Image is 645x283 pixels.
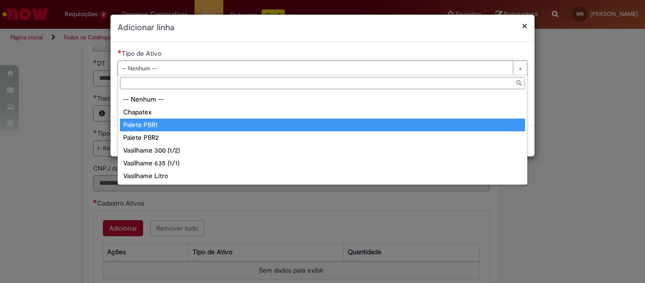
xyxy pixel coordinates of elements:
[120,119,525,131] div: Palete PBR1
[120,170,525,182] div: Vasilhame Litro
[120,144,525,157] div: Vasilhame 300 (1/2)
[120,131,525,144] div: Palete PBR2
[120,106,525,119] div: Chapatex
[118,91,527,184] ul: Tipo de Ativo
[120,157,525,170] div: Vasilhame 635 (1/1)
[120,93,525,106] div: -- Nenhum --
